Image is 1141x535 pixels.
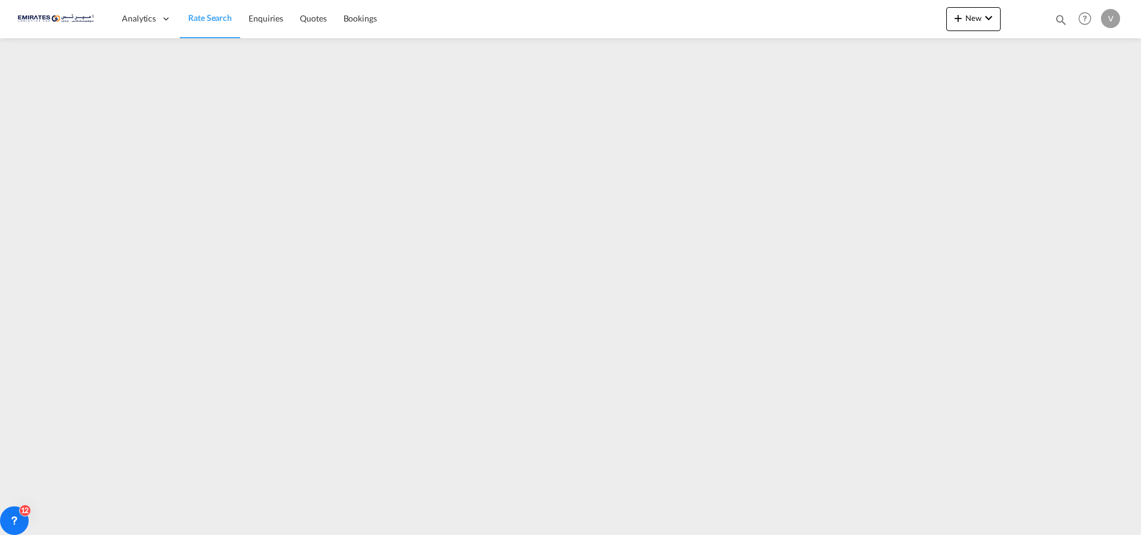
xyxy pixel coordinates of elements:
[951,13,996,23] span: New
[1075,8,1095,29] span: Help
[122,13,156,25] span: Analytics
[18,5,99,32] img: c67187802a5a11ec94275b5db69a26e6.png
[1054,13,1068,31] div: icon-magnify
[946,7,1001,31] button: icon-plus 400-fgNewicon-chevron-down
[300,13,326,23] span: Quotes
[188,13,232,23] span: Rate Search
[249,13,283,23] span: Enquiries
[1054,13,1068,26] md-icon: icon-magnify
[1101,9,1120,28] div: V
[1075,8,1101,30] div: Help
[951,11,965,25] md-icon: icon-plus 400-fg
[981,11,996,25] md-icon: icon-chevron-down
[343,13,377,23] span: Bookings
